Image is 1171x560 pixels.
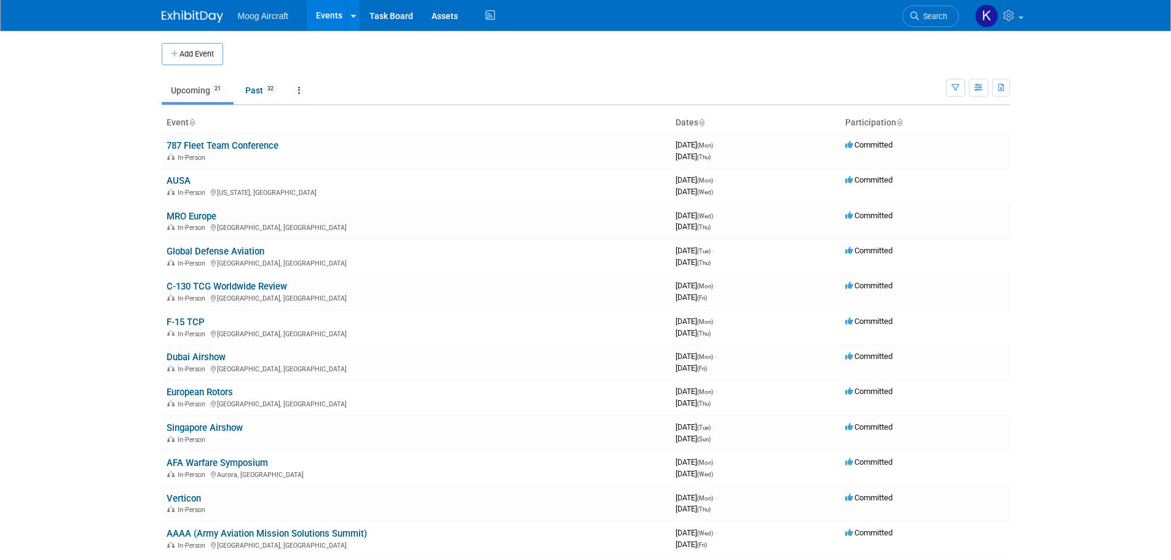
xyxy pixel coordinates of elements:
th: Event [162,112,671,133]
span: In-Person [178,189,209,197]
a: Upcoming21 [162,79,234,102]
span: [DATE] [676,281,717,290]
span: [DATE] [676,328,711,337]
img: In-Person Event [167,330,175,336]
div: [GEOGRAPHIC_DATA], [GEOGRAPHIC_DATA] [167,398,666,408]
span: (Mon) [697,459,713,466]
img: In-Person Event [167,154,175,160]
span: [DATE] [676,528,717,537]
span: - [712,246,714,255]
span: [DATE] [676,493,717,502]
img: ExhibitDay [162,10,223,23]
span: Committed [845,140,893,149]
span: (Thu) [697,506,711,513]
span: (Mon) [697,318,713,325]
div: [GEOGRAPHIC_DATA], [GEOGRAPHIC_DATA] [167,363,666,373]
span: Committed [845,281,893,290]
span: (Thu) [697,330,711,337]
span: Committed [845,457,893,467]
span: [DATE] [676,457,717,467]
img: In-Person Event [167,436,175,442]
span: [DATE] [676,211,717,220]
span: (Mon) [697,353,713,360]
span: (Thu) [697,259,711,266]
span: (Wed) [697,213,713,219]
div: [US_STATE], [GEOGRAPHIC_DATA] [167,187,666,197]
span: In-Person [178,365,209,373]
span: - [715,175,717,184]
span: [DATE] [676,469,713,478]
span: (Mon) [697,388,713,395]
img: In-Person Event [167,294,175,301]
a: Past32 [236,79,286,102]
img: In-Person Event [167,471,175,477]
span: In-Person [178,542,209,550]
span: Committed [845,317,893,326]
span: (Wed) [697,530,713,537]
th: Participation [840,112,1010,133]
span: Committed [845,175,893,184]
span: Moog Aircraft [238,11,288,21]
span: - [715,317,717,326]
span: [DATE] [676,152,711,161]
a: Sort by Event Name [189,117,195,127]
a: AAAA (Army Aviation Mission Solutions Summit) [167,528,367,539]
a: AFA Warfare Symposium [167,457,268,468]
img: In-Person Event [167,365,175,371]
a: Dubai Airshow [167,352,226,363]
span: In-Person [178,400,209,408]
span: [DATE] [676,258,711,267]
span: [DATE] [676,352,717,361]
span: [DATE] [676,422,714,432]
span: In-Person [178,259,209,267]
span: In-Person [178,330,209,338]
span: (Tue) [697,424,711,431]
a: Global Defense Aviation [167,246,264,257]
span: (Thu) [697,154,711,160]
a: C-130 TCG Worldwide Review [167,281,287,292]
span: - [715,493,717,502]
span: - [715,387,717,396]
a: Singapore Airshow [167,422,243,433]
span: In-Person [178,294,209,302]
span: [DATE] [676,540,707,549]
span: (Wed) [697,189,713,195]
a: MRO Europe [167,211,216,222]
a: Sort by Participation Type [896,117,902,127]
img: In-Person Event [167,224,175,230]
span: [DATE] [676,246,714,255]
img: In-Person Event [167,506,175,512]
span: 32 [264,84,277,93]
span: - [715,528,717,537]
div: [GEOGRAPHIC_DATA], [GEOGRAPHIC_DATA] [167,328,666,338]
span: (Mon) [697,142,713,149]
span: - [715,140,717,149]
span: [DATE] [676,293,707,302]
span: (Fri) [697,365,707,372]
span: In-Person [178,506,209,514]
span: Committed [845,246,893,255]
span: [DATE] [676,140,717,149]
span: (Tue) [697,248,711,254]
img: In-Person Event [167,189,175,195]
span: In-Person [178,471,209,479]
span: (Fri) [697,542,707,548]
a: European Rotors [167,387,233,398]
span: - [715,211,717,220]
span: In-Person [178,436,209,444]
span: In-Person [178,154,209,162]
span: [DATE] [676,434,711,443]
div: [GEOGRAPHIC_DATA], [GEOGRAPHIC_DATA] [167,222,666,232]
span: (Mon) [697,283,713,290]
span: Committed [845,211,893,220]
span: Committed [845,352,893,361]
span: [DATE] [676,387,717,396]
img: In-Person Event [167,542,175,548]
span: (Thu) [697,400,711,407]
span: (Sun) [697,436,711,443]
span: 21 [211,84,224,93]
span: [DATE] [676,363,707,373]
img: Kelsey Blackley [975,4,998,28]
span: Committed [845,528,893,537]
span: (Wed) [697,471,713,478]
